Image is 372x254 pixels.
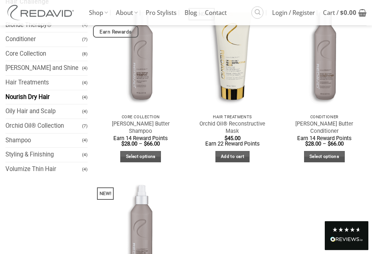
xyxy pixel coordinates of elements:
[323,4,356,22] span: Cart /
[82,163,88,176] span: (4)
[251,7,263,19] a: Search
[205,141,260,147] span: Earn 22 Reward Points
[121,141,124,147] span: $
[93,25,138,38] a: Earn Rewards
[82,120,88,133] span: (7)
[328,141,344,147] bdi: 66.00
[82,106,88,118] span: (4)
[194,121,271,135] a: Orchid Oil® Reconstructive Mask
[328,141,331,147] span: $
[304,151,345,163] a: Select options for “Shea Butter Conditioner”
[82,91,88,104] span: (4)
[82,149,88,162] span: (4)
[340,8,344,17] span: $
[194,115,271,120] p: Hair Treatments
[100,28,132,36] span: Earn Rewards
[120,151,161,163] a: Select options for “Shea Butter Shampoo”
[330,235,363,245] div: Read All Reviews
[82,62,88,75] span: (4)
[330,237,363,242] img: REVIEWS.io
[139,141,142,147] span: –
[305,141,308,147] span: $
[5,105,82,119] a: Oily Hair and Scalp
[215,151,250,163] a: Add to cart: “Orchid Oil® Reconstructive Mask”
[82,77,88,90] span: (4)
[113,135,168,142] span: Earn 14 Reward Points
[297,135,352,142] span: Earn 14 Reward Points
[102,115,179,120] p: Core Collection
[144,141,147,147] span: $
[5,148,82,162] a: Styling & Finishing
[121,141,137,147] bdi: 28.00
[5,119,82,134] a: Orchid Oil® Collection
[225,135,227,142] span: $
[305,141,321,147] bdi: 28.00
[340,8,356,17] bdi: 0.00
[286,121,363,135] a: [PERSON_NAME] Butter Conditioner
[144,141,160,147] bdi: 66.00
[225,135,240,142] bdi: 45.00
[102,121,179,135] a: [PERSON_NAME] Butter Shampoo
[5,134,82,148] a: Shampoo
[5,5,78,20] img: REDAVID Salon Products | United States
[82,134,88,147] span: (4)
[332,227,361,233] div: 4.8 Stars
[272,4,315,22] span: Login / Register
[5,61,82,76] a: [PERSON_NAME] and Shine
[323,141,326,147] span: –
[325,221,368,250] div: Read All Reviews
[5,76,82,90] a: Hair Treatments
[5,33,82,47] a: Conditioner
[5,47,82,61] a: Core Collection
[82,48,88,61] span: (8)
[5,163,82,177] a: Volumize Thin Hair
[82,33,88,46] span: (7)
[286,115,363,120] p: Conditioner
[5,91,82,105] a: Nourish Dry Hair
